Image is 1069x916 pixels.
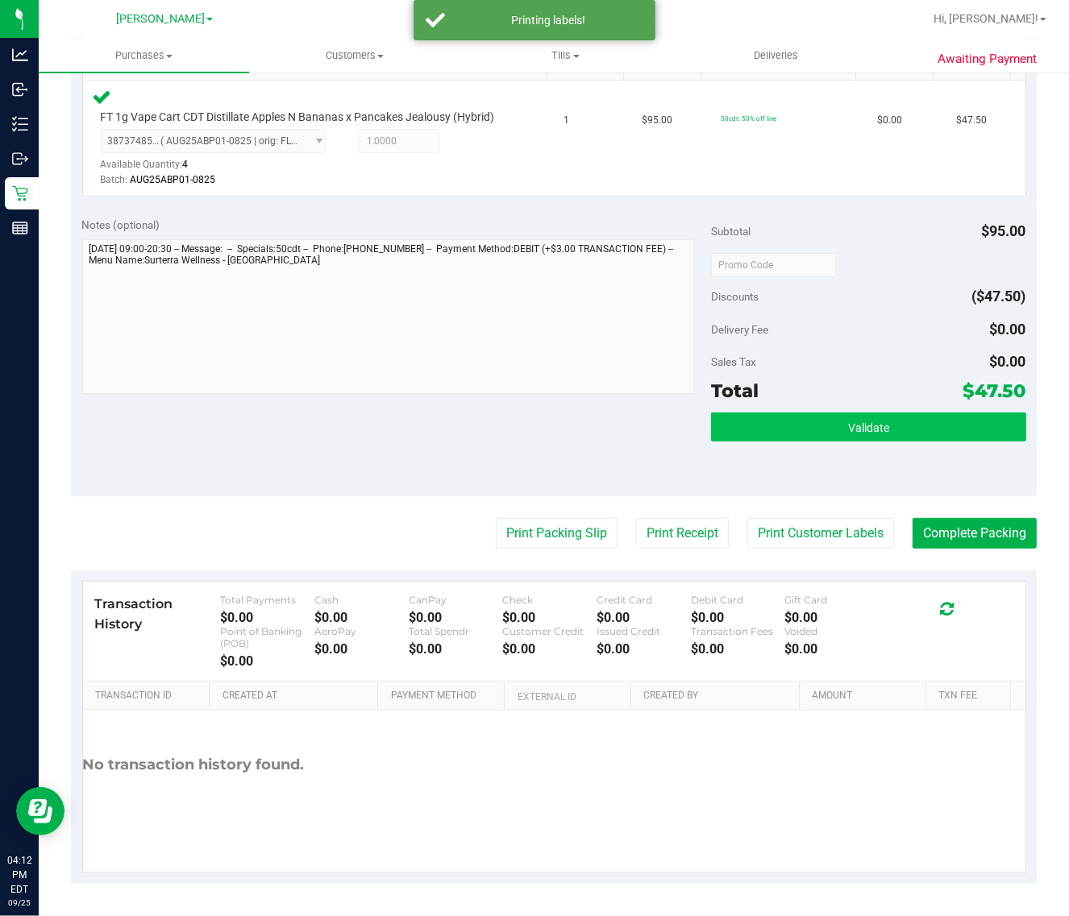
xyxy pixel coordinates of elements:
[496,518,618,549] button: Print Packing Slip
[711,355,756,368] span: Sales Tax
[220,653,314,669] div: $0.00
[938,50,1037,68] span: Awaiting Payment
[504,682,630,711] th: External ID
[711,253,836,277] input: Promo Code
[597,641,691,657] div: $0.00
[183,159,189,170] span: 4
[502,594,597,606] div: Check
[391,690,498,703] a: Payment Method
[691,641,785,657] div: $0.00
[220,594,314,606] div: Total Payments
[711,412,1025,441] button: Validate
[83,711,305,819] div: No transaction history found.
[116,12,205,26] span: [PERSON_NAME]
[721,114,776,122] span: 50cdt: 50% off line
[956,113,987,128] span: $47.50
[131,174,216,185] span: AUG25ABP01-0825
[813,690,920,703] a: Amount
[12,47,28,63] inline-svg: Analytics
[938,690,1004,703] a: Txn Fee
[785,594,880,606] div: Gift Card
[409,610,503,625] div: $0.00
[101,110,495,125] span: FT 1g Vape Cart CDT Distillate Apples N Bananas x Pancakes Jealousy (Hybrid)
[963,379,1026,402] span: $47.50
[409,594,503,606] div: CanPay
[785,610,880,625] div: $0.00
[95,690,203,703] a: Transaction ID
[7,897,31,909] p: 09/25
[691,625,785,637] div: Transaction Fees
[12,116,28,132] inline-svg: Inventory
[711,282,759,311] span: Discounts
[16,787,64,835] iframe: Resource center
[597,594,691,606] div: Credit Card
[314,641,409,657] div: $0.00
[733,48,821,63] span: Deliveries
[747,518,894,549] button: Print Customer Labels
[409,641,503,657] div: $0.00
[913,518,1037,549] button: Complete Packing
[691,610,785,625] div: $0.00
[314,594,409,606] div: Cash
[711,225,751,238] span: Subtotal
[972,288,1026,305] span: ($47.50)
[671,39,881,73] a: Deliveries
[101,174,128,185] span: Batch:
[12,220,28,236] inline-svg: Reports
[642,113,672,128] span: $95.00
[878,113,903,128] span: $0.00
[220,610,314,625] div: $0.00
[982,222,1026,239] span: $95.00
[785,641,880,657] div: $0.00
[39,39,249,73] a: Purchases
[249,39,460,73] a: Customers
[101,153,338,184] div: Available Quantity:
[314,625,409,637] div: AeroPay
[990,353,1026,370] span: $0.00
[409,625,503,637] div: Total Spendr
[597,610,691,625] div: $0.00
[597,625,691,637] div: Issued Credit
[564,113,569,128] span: 1
[990,321,1026,338] span: $0.00
[223,690,372,703] a: Created At
[502,625,597,637] div: Customer Credit
[250,48,459,63] span: Customers
[934,12,1038,25] span: Hi, [PERSON_NAME]!
[636,518,729,549] button: Print Receipt
[711,323,768,336] span: Delivery Fee
[643,690,792,703] a: Created By
[12,151,28,167] inline-svg: Outbound
[454,12,643,28] div: Printing labels!
[220,625,314,649] div: Point of Banking (POB)
[82,218,160,231] span: Notes (optional)
[848,421,889,434] span: Validate
[691,594,785,606] div: Debit Card
[785,625,880,637] div: Voided
[12,185,28,201] inline-svg: Retail
[314,610,409,625] div: $0.00
[711,379,759,402] span: Total
[12,81,28,97] inline-svg: Inbound
[502,641,597,657] div: $0.00
[502,610,597,625] div: $0.00
[39,48,249,63] span: Purchases
[7,853,31,897] p: 04:12 PM EDT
